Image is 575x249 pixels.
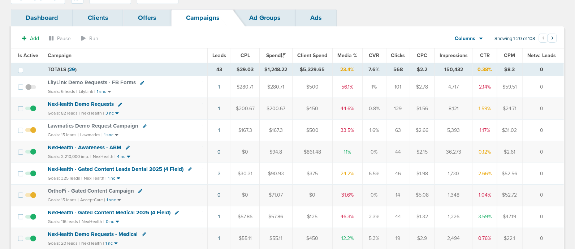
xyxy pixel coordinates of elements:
td: $5.08 [410,184,435,206]
span: NexHealth - Gated Content Leads Dental 2025 (4 Field) [48,166,183,172]
td: 14 [386,184,410,206]
a: Ads [295,9,337,26]
a: Dashboard [11,9,73,26]
button: Add [18,33,43,44]
td: $2.15 [410,141,435,163]
span: NexHealth - Awareness - ABM [48,144,121,151]
span: Client Spend [298,52,328,59]
small: Goals: 82 leads | [48,111,80,116]
td: 150,432 [435,63,473,76]
td: 1% [362,76,386,98]
td: 4,717 [435,76,473,98]
span: NexHealth - Gated Content Medical 2025 (4 Field) [48,209,170,216]
small: NexHealth | [81,111,104,116]
td: $125 [293,206,333,228]
td: $0 [231,184,260,206]
td: $30.31 [231,163,260,184]
td: 0 [522,206,564,228]
span: Lawmatics Demo Request Campaign [48,123,138,129]
small: Goals: 20 leads | [48,241,80,246]
td: 568 [386,63,410,76]
td: 46 [386,163,410,184]
span: Add [30,35,39,42]
td: $1,248.22 [260,63,293,76]
td: 0 [522,120,564,141]
td: 1,730 [435,163,473,184]
td: $5,329.65 [293,63,333,76]
td: 56.1% [333,76,362,98]
td: $0 [293,184,333,206]
td: 0 [522,98,564,120]
td: 101 [386,76,410,98]
td: $0 [231,141,260,163]
td: $71.07 [260,184,293,206]
small: NexHealth | [82,219,104,224]
a: 1 [219,214,220,220]
small: Goals: 116 leads | [48,219,80,224]
td: 24.2% [333,163,362,184]
a: 1 [219,84,220,90]
small: 1 snc [107,197,116,203]
span: Impressions [440,52,468,59]
small: Goals: 325 leads | [48,176,82,181]
small: NexHealth | [81,241,104,246]
a: 1 [219,106,220,112]
td: 31.6% [333,184,362,206]
a: Clients [73,9,123,26]
a: Offers [123,9,171,26]
span: Is Active [18,52,38,59]
span: Clicks [391,52,405,59]
small: LilyLink | [79,89,95,94]
td: $57.86 [260,206,293,228]
span: NexHealth Demo Requests - Medical [48,231,138,237]
a: 0 [218,149,221,155]
td: TOTALS ( ) [43,63,208,76]
td: $31.02 [497,120,522,141]
small: Goals: 6 leads | [48,89,77,94]
td: $280.71 [260,76,293,98]
td: 44 [386,141,410,163]
td: 23.4% [333,63,362,76]
span: Netw. Leads [527,52,556,59]
td: $167.3 [231,120,260,141]
td: $1.56 [410,98,435,120]
td: 6.5% [362,163,386,184]
td: 44 [386,206,410,228]
span: CPL [241,52,250,59]
td: 2.3% [362,206,386,228]
td: 33.5% [333,120,362,141]
small: 1 nc [108,176,115,181]
a: 3 [218,171,221,177]
td: 36,273 [435,141,473,163]
a: 1 [219,127,220,133]
td: $24.71 [497,98,522,120]
small: Goals: 15 leads | [48,197,79,203]
td: $500 [293,76,333,98]
span: 29 [69,66,75,73]
td: 2.14% [473,76,497,98]
button: Go to next page [548,34,557,43]
span: NexHealth Demo Requests [48,101,114,107]
small: Lawmatics | [80,132,103,137]
td: 0% [362,141,386,163]
span: LilyLink Demo Requests - FB Forms [48,79,136,86]
td: $2.2 [410,63,435,76]
ul: Pagination [539,35,557,43]
td: 0% [362,184,386,206]
td: $94.8 [260,141,293,163]
span: Media % [337,52,357,59]
td: 43 [208,63,231,76]
td: 0 [522,76,564,98]
td: 0 [522,141,564,163]
td: 1.17% [473,120,497,141]
small: Goals: 2,210,000 imp. | [48,154,91,159]
td: 1.59% [473,98,497,120]
td: $375 [293,163,333,184]
td: $2.61 [497,141,522,163]
td: $450 [293,98,333,120]
td: $52.72 [497,184,522,206]
td: $200.67 [231,98,260,120]
small: 3 nc [105,111,114,116]
td: 1.6% [362,120,386,141]
td: 46.3% [333,206,362,228]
